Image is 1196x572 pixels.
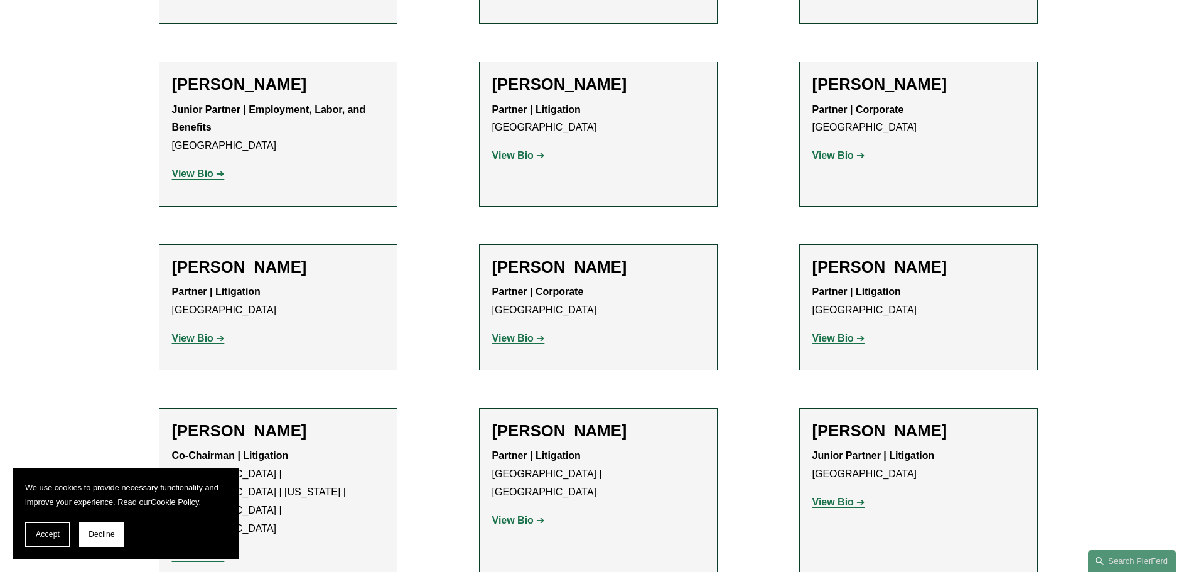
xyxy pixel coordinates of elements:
h2: [PERSON_NAME] [172,75,384,94]
span: Decline [89,530,115,539]
strong: Partner | Corporate [492,286,584,297]
button: Accept [25,522,70,547]
strong: Partner | Litigation [492,104,581,115]
strong: View Bio [812,497,854,507]
strong: Partner | Litigation [492,450,581,461]
a: View Bio [812,150,865,161]
h2: [PERSON_NAME] [492,421,704,441]
strong: Partner | Litigation [812,286,901,297]
span: Accept [36,530,60,539]
strong: Partner | Corporate [812,104,904,115]
strong: Junior Partner | Employment, Labor, and Benefits [172,104,369,133]
a: View Bio [172,168,225,179]
a: View Bio [492,150,545,161]
a: View Bio [492,333,545,343]
h2: [PERSON_NAME] [492,257,704,277]
strong: View Bio [492,150,534,161]
strong: View Bio [812,150,854,161]
a: View Bio [172,333,225,343]
a: View Bio [812,333,865,343]
strong: View Bio [492,333,534,343]
p: [GEOGRAPHIC_DATA] [172,283,384,320]
strong: View Bio [492,515,534,526]
p: [GEOGRAPHIC_DATA] [492,283,704,320]
a: View Bio [492,515,545,526]
h2: [PERSON_NAME] [172,421,384,441]
p: [GEOGRAPHIC_DATA] [812,283,1025,320]
p: [GEOGRAPHIC_DATA] [172,101,384,155]
strong: View Bio [172,333,213,343]
p: [GEOGRAPHIC_DATA] [812,101,1025,138]
p: [GEOGRAPHIC_DATA] | [GEOGRAPHIC_DATA] | [US_STATE] | [GEOGRAPHIC_DATA] | [GEOGRAPHIC_DATA] [172,447,384,537]
a: Cookie Policy [151,497,199,507]
strong: Co-Chairman | Litigation [172,450,289,461]
strong: View Bio [812,333,854,343]
strong: Partner | Litigation [172,286,261,297]
h2: [PERSON_NAME] [812,75,1025,94]
h2: [PERSON_NAME] [812,257,1025,277]
strong: View Bio [172,168,213,179]
p: [GEOGRAPHIC_DATA] [812,447,1025,483]
p: [GEOGRAPHIC_DATA] [492,101,704,138]
p: We use cookies to provide necessary functionality and improve your experience. Read our . [25,480,226,509]
h2: [PERSON_NAME] [812,421,1025,441]
p: [GEOGRAPHIC_DATA] | [GEOGRAPHIC_DATA] [492,447,704,501]
section: Cookie banner [13,468,239,559]
a: Search this site [1088,550,1176,572]
h2: [PERSON_NAME] [492,75,704,94]
a: View Bio [812,497,865,507]
h2: [PERSON_NAME] [172,257,384,277]
button: Decline [79,522,124,547]
strong: Junior Partner | Litigation [812,450,935,461]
